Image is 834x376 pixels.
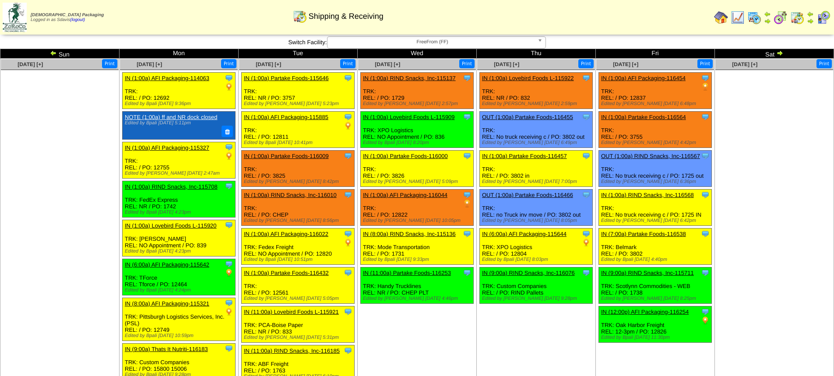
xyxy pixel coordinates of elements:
[363,270,451,276] a: IN (11:00a) Partake Foods-116253
[494,61,519,67] a: [DATE] [+]
[764,18,771,25] img: arrowright.gif
[242,151,355,187] div: TRK: REL: / PO: 3825
[582,229,591,238] img: Tooltip
[225,221,233,229] img: Tooltip
[363,75,456,81] a: IN (1:00a) RIND Snacks, Inc-115137
[715,49,834,59] td: Sat
[225,182,233,190] img: Tooltip
[18,61,43,67] span: [DATE] [+]
[244,153,329,159] a: IN (1:00a) Partake Foods-116009
[344,268,352,277] img: Tooltip
[344,112,352,121] img: Tooltip
[601,140,711,145] div: Edited by [PERSON_NAME] [DATE] 4:42pm
[463,229,472,238] img: Tooltip
[601,270,694,276] a: IN (9:00a) RIND Snacks, Inc-115711
[244,101,354,106] div: Edited by [PERSON_NAME] [DATE] 5:23pm
[225,143,233,151] img: Tooltip
[601,218,711,223] div: Edited by [PERSON_NAME] [DATE] 6:42pm
[361,190,474,226] div: TRK: REL: / PO: 12822
[459,59,475,68] button: Print
[480,73,593,109] div: TRK: REL: NR / PO: 832
[480,228,593,265] div: TRK: XPO Logistics REL: / PO: 12804
[582,112,591,121] img: Tooltip
[309,12,384,21] span: Shipping & Receiving
[125,114,217,120] a: NOTE (1:00a) ff and NR dock closed
[701,112,710,121] img: Tooltip
[363,179,473,184] div: Edited by [PERSON_NAME] [DATE] 5:09pm
[732,61,757,67] span: [DATE] [+]
[242,190,355,226] div: TRK: REL: / PO: CHEP
[242,267,355,304] div: TRK: REL: / PO: 12561
[123,298,236,341] div: TRK: Pittsburgh Logistics Services, Inc. (PSL) REL: / PO: 12749
[244,335,354,340] div: Edited by [PERSON_NAME] [DATE] 5:31pm
[344,346,352,355] img: Tooltip
[701,190,710,199] img: Tooltip
[225,151,233,160] img: PO
[244,140,354,145] div: Edited by Bpali [DATE] 10:41pm
[774,11,788,25] img: calendarblend.gif
[225,82,233,91] img: PO
[242,112,355,148] div: TRK: REL: / PO: 12811
[463,268,472,277] img: Tooltip
[363,257,473,262] div: Edited by Bpali [DATE] 9:33pm
[123,142,236,178] div: TRK: REL: / PO: 12755
[482,75,574,81] a: IN (1:00a) Lovebird Foods L-115922
[123,259,236,295] div: TRK: TForce REL: Tforce / PO: 12464
[123,73,236,109] div: TRK: REL: / PO: 12692
[31,13,104,18] span: [DEMOGRAPHIC_DATA] Packaging
[482,179,592,184] div: Edited by [PERSON_NAME] [DATE] 7:00pm
[239,49,358,59] td: Tue
[242,228,355,265] div: TRK: Fedex Freight REL: NO Appointment / PO: 12820
[363,296,473,301] div: Edited by [PERSON_NAME] [DATE] 4:46pm
[701,151,710,160] img: Tooltip
[480,112,593,148] div: TRK: REL: No truck receiving c / PO: 3802 out
[599,228,712,265] div: TRK: Belmark REL: / PO: 3802
[123,220,236,256] div: TRK: [PERSON_NAME] REL: NO Appointment / PO: 839
[701,229,710,238] img: Tooltip
[125,183,218,190] a: IN (1:00a) RIND Snacks, Inc-115708
[31,13,104,22] span: Logged in as Sdavis
[244,114,328,120] a: IN (1:00a) AFI Packaging-115885
[463,112,472,121] img: Tooltip
[599,190,712,226] div: TRK: REL: No truck receiving c / PO: 1725 IN
[344,190,352,199] img: Tooltip
[361,151,474,187] div: TRK: REL: / PO: 3826
[482,114,573,120] a: OUT (1:00a) Partake Foods-116455
[601,335,711,340] div: Edited by Bpali [DATE] 11:30pm
[482,270,575,276] a: IN (9:00a) RIND Snacks, Inc-116076
[482,101,592,106] div: Edited by [PERSON_NAME] [DATE] 2:59pm
[601,75,686,81] a: IN (1:00a) AFI Packaging-116454
[582,190,591,199] img: Tooltip
[125,171,235,176] div: Edited by [PERSON_NAME] [DATE] 2:47am
[361,228,474,265] div: TRK: Mode Transportation REL: / PO: 1731
[361,112,474,148] div: TRK: XPO Logistics REL: NO Appointment / PO: 836
[125,75,209,81] a: IN (1:00a) AFI Packaging-114063
[582,238,591,247] img: PO
[601,101,711,106] div: Edited by [PERSON_NAME] [DATE] 6:48pm
[463,74,472,82] img: Tooltip
[70,18,85,22] a: (logout)
[363,192,447,198] a: IN (1:00a) AFI Packaging-116044
[244,270,329,276] a: IN (1:00a) Partake Foods-116432
[361,73,474,109] div: TRK: REL: / PO: 1729
[256,61,281,67] a: [DATE] [+]
[582,74,591,82] img: Tooltip
[363,101,473,106] div: Edited by [PERSON_NAME] [DATE] 2:57pm
[125,261,209,268] a: IN (6:00a) AFI Packaging-115642
[375,61,400,67] a: [DATE] [+]
[482,140,592,145] div: Edited by [PERSON_NAME] [DATE] 6:49pm
[482,231,567,237] a: IN (6:00a) AFI Packaging-115644
[137,61,162,67] span: [DATE] [+]
[50,49,57,56] img: arrowleft.gif
[601,153,700,159] a: OUT (1:00a) RIND Snacks, Inc-116567
[701,268,710,277] img: Tooltip
[123,181,236,217] div: TRK: FedEx Express REL: NR / PO: 1742
[697,59,713,68] button: Print
[578,59,594,68] button: Print
[601,114,686,120] a: IN (1:00a) Partake Foods-116564
[701,307,710,316] img: Tooltip
[363,140,473,145] div: Edited by Bpali [DATE] 8:20pm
